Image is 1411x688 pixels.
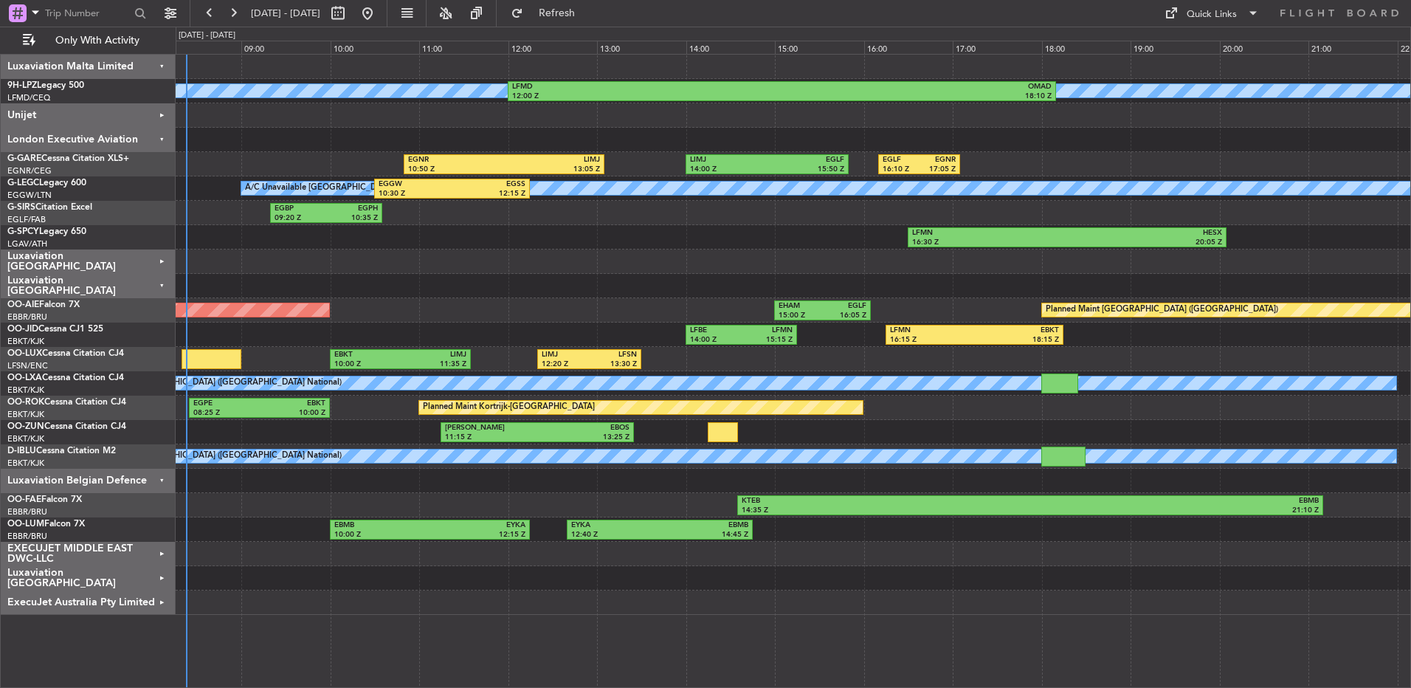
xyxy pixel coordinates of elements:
div: EBOS [537,423,629,433]
div: Quick Links [1187,7,1237,22]
span: OO-JID [7,325,38,334]
span: G-SIRS [7,203,35,212]
div: 10:00 Z [334,530,430,540]
div: 12:00 [508,41,597,54]
div: 20:00 [1220,41,1308,54]
a: OO-FAEFalcon 7X [7,495,82,504]
a: 9H-LPZLegacy 500 [7,81,84,90]
a: G-GARECessna Citation XLS+ [7,154,129,163]
div: 16:10 Z [883,165,919,175]
span: OO-LUM [7,520,44,529]
div: EGNR [408,155,504,165]
div: EBMB [660,520,748,531]
div: LIMJ [542,350,590,360]
div: LFMN [912,228,1067,238]
div: EGPE [193,399,260,409]
div: EGLF [823,301,867,312]
div: EGPH [326,204,378,214]
span: Only With Activity [38,35,156,46]
div: 17:00 [953,41,1041,54]
div: 15:00 [775,41,863,54]
a: EBBR/BRU [7,506,47,517]
div: 14:00 Z [690,165,767,175]
div: LFBE [690,326,742,336]
div: EBMB [334,520,430,531]
a: EGGW/LTN [7,190,52,201]
span: OO-LXA [7,374,42,382]
span: G-SPCY [7,227,39,236]
div: 08:00 [153,41,241,54]
div: 12:20 Z [542,360,590,370]
div: A/C Unavailable [GEOGRAPHIC_DATA] ([GEOGRAPHIC_DATA]) [245,177,485,199]
a: OO-ZUNCessna Citation CJ4 [7,422,126,431]
span: OO-ZUN [7,422,44,431]
div: LFMN [741,326,793,336]
div: 13:05 Z [504,165,600,175]
span: Refresh [526,8,588,18]
div: 12:00 Z [512,92,782,102]
div: 16:30 Z [912,238,1067,248]
div: EGGW [379,179,452,190]
a: G-LEGCLegacy 600 [7,179,86,188]
div: LFMN [890,326,975,336]
a: OO-ROKCessna Citation CJ4 [7,398,126,407]
button: Refresh [504,1,593,25]
a: EBBR/BRU [7,531,47,542]
div: 10:00 [331,41,419,54]
a: LGAV/ATH [7,238,47,250]
div: EYKA [430,520,526,531]
div: 14:35 Z [742,506,1030,516]
div: EHAM [779,301,823,312]
a: EBBR/BRU [7,312,47,323]
input: Trip Number [45,2,130,24]
span: D-IBLU [7,447,36,455]
div: 14:00 Z [690,335,742,345]
button: Quick Links [1157,1,1266,25]
div: 11:15 Z [445,433,537,443]
div: 10:35 Z [326,213,378,224]
div: Planned Maint [GEOGRAPHIC_DATA] ([GEOGRAPHIC_DATA]) [1046,299,1278,321]
a: EGNR/CEG [7,165,52,176]
div: HESX [1067,228,1222,238]
a: G-SIRSCitation Excel [7,203,92,212]
div: 10:30 Z [379,189,452,199]
a: EBKT/KJK [7,385,44,396]
div: 18:00 [1042,41,1131,54]
div: LIMJ [690,155,767,165]
div: EBMB [1030,496,1319,506]
span: [DATE] - [DATE] [251,7,320,20]
span: OO-FAE [7,495,41,504]
a: EBKT/KJK [7,433,44,444]
span: OO-AIE [7,300,39,309]
div: 12:15 Z [452,189,526,199]
div: 13:25 Z [537,433,629,443]
div: EGSS [452,179,526,190]
div: 16:15 Z [890,335,975,345]
a: OO-JIDCessna CJ1 525 [7,325,103,334]
button: Only With Activity [16,29,160,52]
div: LIMJ [504,155,600,165]
div: EBKT [260,399,326,409]
a: LFMD/CEQ [7,92,50,103]
div: [PERSON_NAME] [445,423,537,433]
div: EGLF [883,155,919,165]
a: OO-AIEFalcon 7X [7,300,80,309]
div: 18:15 Z [975,335,1060,345]
div: LFMD [512,82,782,92]
span: 9H-LPZ [7,81,37,90]
div: 11:35 Z [400,360,466,370]
a: G-SPCYLegacy 650 [7,227,86,236]
div: 10:50 Z [408,165,504,175]
a: EBKT/KJK [7,458,44,469]
div: 08:25 Z [193,408,260,419]
div: 20:05 Z [1067,238,1222,248]
div: A/C Unavailable [GEOGRAPHIC_DATA] ([GEOGRAPHIC_DATA] National) [67,372,342,394]
div: 12:15 Z [430,530,526,540]
div: 11:00 [419,41,508,54]
div: 13:00 [597,41,686,54]
a: OO-LUMFalcon 7X [7,520,85,529]
div: 10:00 Z [260,408,326,419]
div: 21:10 Z [1030,506,1319,516]
div: 10:00 Z [334,360,401,370]
div: LFSN [589,350,637,360]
